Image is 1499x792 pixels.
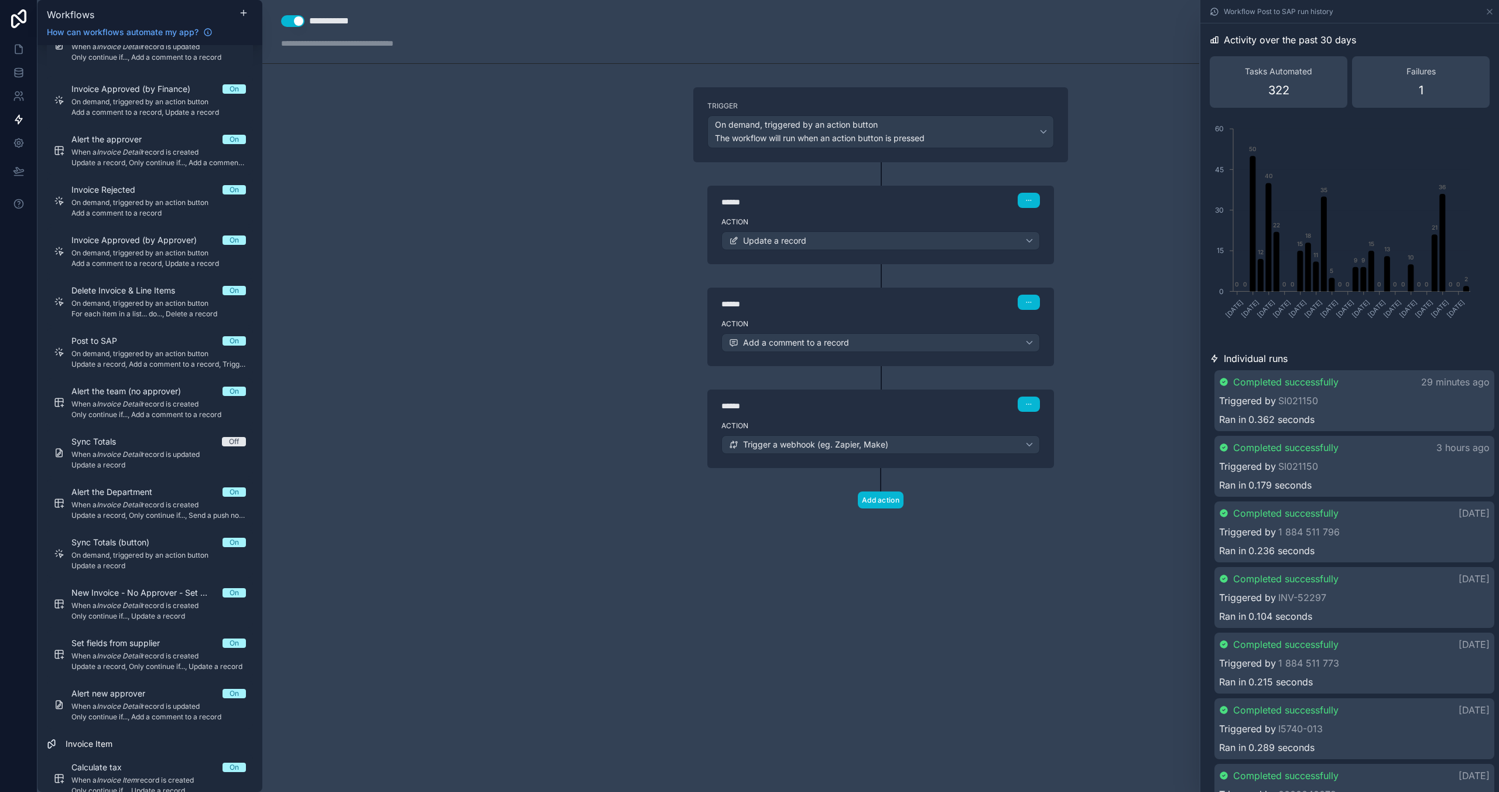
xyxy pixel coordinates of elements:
[1219,675,1246,689] span: Ran in
[1215,206,1224,214] tspan: 30
[1319,298,1340,319] text: [DATE]
[1219,525,1276,539] span: Triggered by
[707,101,1054,111] label: Trigger
[1219,609,1246,623] span: Ran in
[1366,298,1387,319] text: [DATE]
[1258,248,1264,255] text: 12
[1219,394,1276,408] span: Triggered by
[1278,525,1340,539] a: 1 884 511 796
[1459,506,1490,520] p: [DATE]
[1219,656,1276,670] span: Triggered by
[743,235,806,246] span: Update a record
[1377,281,1381,288] text: 0
[1235,281,1238,288] text: 0
[1425,281,1428,288] text: 0
[715,133,925,143] span: The workflow will run when an action button is pressed
[1459,703,1490,717] p: [DATE]
[47,26,199,38] span: How can workflows automate my app?
[1456,281,1460,288] text: 0
[1436,441,1490,455] p: 3 hours ago
[1439,183,1446,190] text: 36
[1421,375,1490,389] p: 29 minutes ago
[1215,165,1224,174] tspan: 45
[1338,281,1341,288] text: 0
[1219,478,1246,492] span: Ran in
[1215,124,1224,133] tspan: 60
[1305,232,1311,239] text: 18
[1346,281,1349,288] text: 0
[1401,281,1405,288] text: 0
[47,9,94,21] span: Workflows
[743,439,888,450] span: Trigger a webhook (eg. Zapier, Make)
[1459,637,1490,651] p: [DATE]
[1432,224,1438,231] text: 21
[1265,172,1272,179] text: 40
[721,421,1040,431] label: Action
[1320,186,1327,193] text: 35
[1248,740,1315,755] span: 0.289 seconds
[1248,609,1312,623] span: 0.104 seconds
[1249,145,1256,152] text: 50
[1354,257,1357,264] text: 9
[1233,572,1339,586] span: Completed successfully
[1233,375,1339,389] span: Completed successfully
[1271,298,1292,319] text: [DATE]
[1464,275,1468,282] text: 2
[1361,257,1365,264] text: 9
[1268,82,1289,98] span: 322
[1406,66,1436,77] span: Failures
[1398,298,1419,319] text: [DATE]
[1419,82,1423,98] span: 1
[1210,117,1473,342] div: chart
[1255,298,1276,319] text: [DATE]
[1384,245,1390,252] text: 13
[1219,287,1224,296] tspan: 0
[1313,251,1318,258] text: 11
[858,491,903,508] button: Add action
[1248,412,1315,426] span: 0.362 seconds
[1248,675,1313,689] span: 0.215 seconds
[42,26,217,38] a: How can workflows automate my app?
[743,337,849,348] span: Add a comment to a record
[1282,281,1286,288] text: 0
[1350,298,1371,319] text: [DATE]
[1233,441,1339,455] span: Completed successfully
[1219,722,1276,736] span: Triggered by
[1219,544,1246,558] span: Ran in
[721,217,1040,227] label: Action
[721,231,1040,250] button: Update a record
[1248,478,1312,492] span: 0.179 seconds
[1459,769,1490,783] p: [DATE]
[1278,459,1318,473] a: SI021150
[1414,298,1435,319] text: [DATE]
[1287,298,1308,319] text: [DATE]
[1278,656,1339,670] a: 1 884 511 773
[1224,33,1356,47] span: Activity over the past 30 days
[1245,66,1312,77] span: Tasks Automated
[1278,394,1318,408] a: SI021150
[1233,703,1339,717] span: Completed successfully
[1248,544,1315,558] span: 0.236 seconds
[1224,298,1245,319] text: [DATE]
[1278,722,1323,736] a: I5740-013
[1393,281,1397,288] text: 0
[721,435,1040,454] button: Trigger a webhook (eg. Zapier, Make)
[1217,246,1224,255] tspan: 15
[1449,281,1452,288] text: 0
[1243,281,1247,288] text: 0
[1219,459,1276,473] span: Triggered by
[1459,572,1490,586] p: [DATE]
[1233,637,1339,651] span: Completed successfully
[1224,351,1288,366] span: Individual runs
[1330,267,1333,274] text: 5
[1382,298,1403,319] text: [DATE]
[1334,298,1356,319] text: [DATE]
[1219,412,1246,426] span: Ran in
[1273,221,1280,228] text: 22
[1303,298,1324,319] text: [DATE]
[707,115,1054,148] button: On demand, triggered by an action buttonThe workflow will run when an action button is pressed
[1219,590,1276,605] span: Triggered by
[721,333,1040,352] button: Add a comment to a record
[1291,281,1294,288] text: 0
[1429,298,1450,319] text: [DATE]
